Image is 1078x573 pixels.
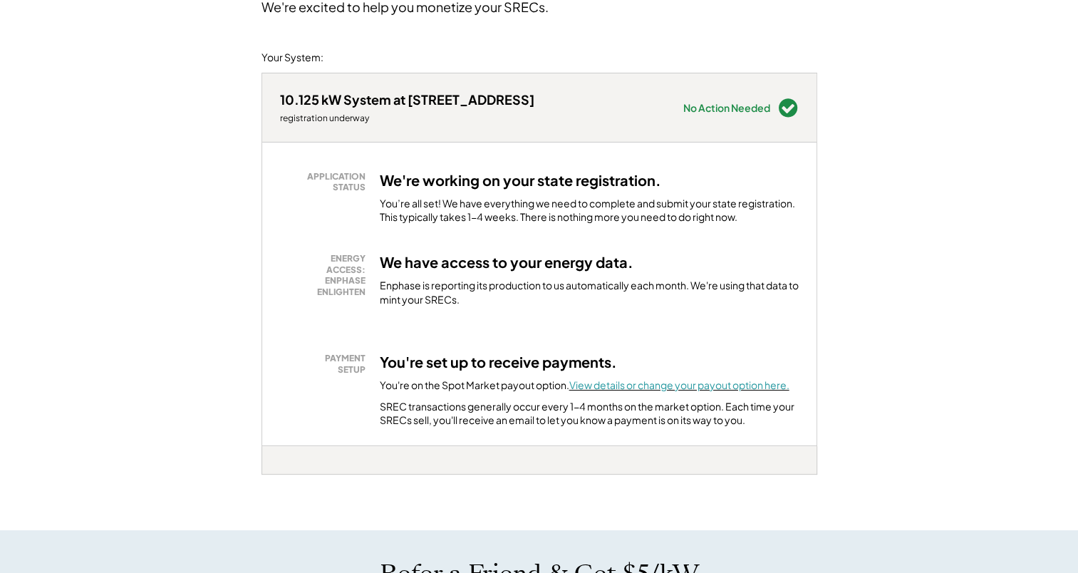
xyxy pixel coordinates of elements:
div: registration underway [280,113,534,124]
h3: We're working on your state registration. [380,171,661,190]
h3: We have access to your energy data. [380,253,633,272]
div: You're on the Spot Market payout option. [380,378,789,393]
div: 10.125 kW System at [STREET_ADDRESS] [280,91,534,108]
div: You’re all set! We have everything we need to complete and submit your state registration. This t... [380,197,799,224]
div: uohpl8qa - DC Solar [261,475,301,480]
a: View details or change your payout option here. [569,378,789,391]
h3: You're set up to receive payments. [380,353,617,371]
div: No Action Needed [683,103,770,113]
div: ENERGY ACCESS: ENPHASE ENLIGHTEN [287,253,366,297]
div: PAYMENT SETUP [287,353,366,375]
div: Your System: [261,51,323,65]
div: Enphase is reporting its production to us automatically each month. We're using that data to mint... [380,279,799,306]
div: SREC transactions generally occur every 1-4 months on the market option. Each time your SRECs sel... [380,400,799,428]
div: APPLICATION STATUS [287,171,366,193]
